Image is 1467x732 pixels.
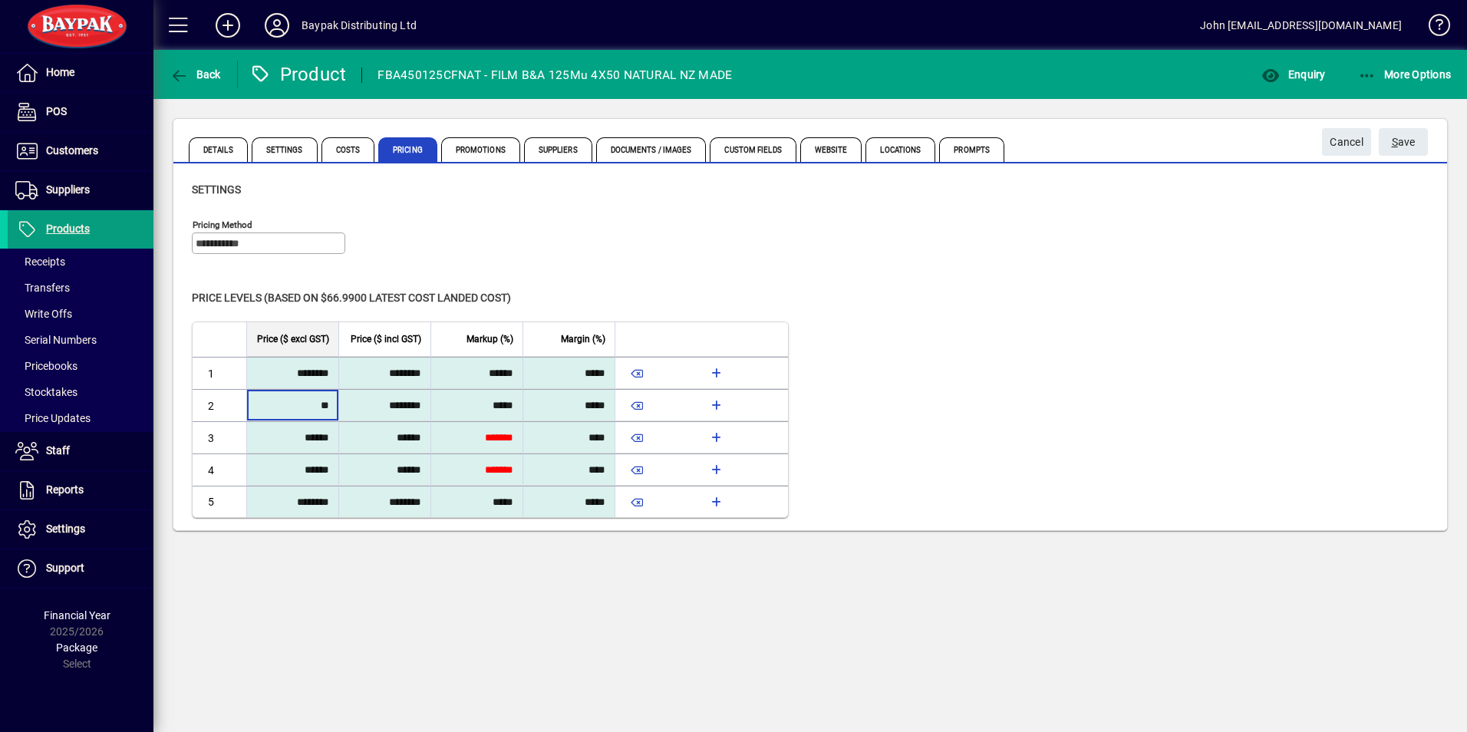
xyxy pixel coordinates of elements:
[193,421,246,453] td: 3
[8,132,153,170] a: Customers
[596,137,707,162] span: Documents / Images
[15,386,77,398] span: Stocktakes
[46,183,90,196] span: Suppliers
[466,331,513,348] span: Markup (%)
[524,137,592,162] span: Suppliers
[441,137,520,162] span: Promotions
[865,137,935,162] span: Locations
[1354,61,1455,88] button: More Options
[15,334,97,346] span: Serial Numbers
[378,137,437,162] span: Pricing
[257,331,329,348] span: Price ($ excl GST)
[15,308,72,320] span: Write Offs
[46,523,85,535] span: Settings
[15,412,91,424] span: Price Updates
[193,453,246,486] td: 4
[46,105,67,117] span: POS
[8,471,153,509] a: Reports
[710,137,796,162] span: Custom Fields
[15,256,65,268] span: Receipts
[8,379,153,405] a: Stocktakes
[8,171,153,209] a: Suppliers
[8,549,153,588] a: Support
[192,292,511,304] span: Price levels (based on $66.9900 Latest cost landed cost)
[8,327,153,353] a: Serial Numbers
[56,641,97,654] span: Package
[1392,136,1398,148] span: S
[351,331,421,348] span: Price ($ incl GST)
[1358,68,1452,81] span: More Options
[1330,130,1363,155] span: Cancel
[193,219,252,230] mat-label: Pricing method
[8,432,153,470] a: Staff
[46,444,70,457] span: Staff
[1322,128,1371,156] button: Cancel
[252,137,318,162] span: Settings
[8,510,153,549] a: Settings
[46,562,84,574] span: Support
[1417,3,1448,53] a: Knowledge Base
[8,353,153,379] a: Pricebooks
[153,61,238,88] app-page-header-button: Back
[252,12,302,39] button: Profile
[1261,68,1325,81] span: Enquiry
[321,137,375,162] span: Costs
[249,62,347,87] div: Product
[44,609,110,622] span: Financial Year
[8,275,153,301] a: Transfers
[800,137,862,162] span: Website
[193,357,246,389] td: 1
[189,137,248,162] span: Details
[939,137,1004,162] span: Prompts
[203,12,252,39] button: Add
[8,54,153,92] a: Home
[192,183,241,196] span: Settings
[46,223,90,235] span: Products
[46,483,84,496] span: Reports
[302,13,417,38] div: Baypak Distributing Ltd
[8,93,153,131] a: POS
[15,360,77,372] span: Pricebooks
[8,249,153,275] a: Receipts
[46,66,74,78] span: Home
[1200,13,1402,38] div: John [EMAIL_ADDRESS][DOMAIN_NAME]
[15,282,70,294] span: Transfers
[1258,61,1329,88] button: Enquiry
[1379,128,1428,156] button: Save
[193,389,246,421] td: 2
[8,405,153,431] a: Price Updates
[377,63,732,87] div: FBA450125CFNAT - FILM B&A 125Mu 4X50 NATURAL NZ MADE
[193,486,246,517] td: 5
[46,144,98,157] span: Customers
[166,61,225,88] button: Back
[8,301,153,327] a: Write Offs
[170,68,221,81] span: Back
[1392,130,1416,155] span: ave
[561,331,605,348] span: Margin (%)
